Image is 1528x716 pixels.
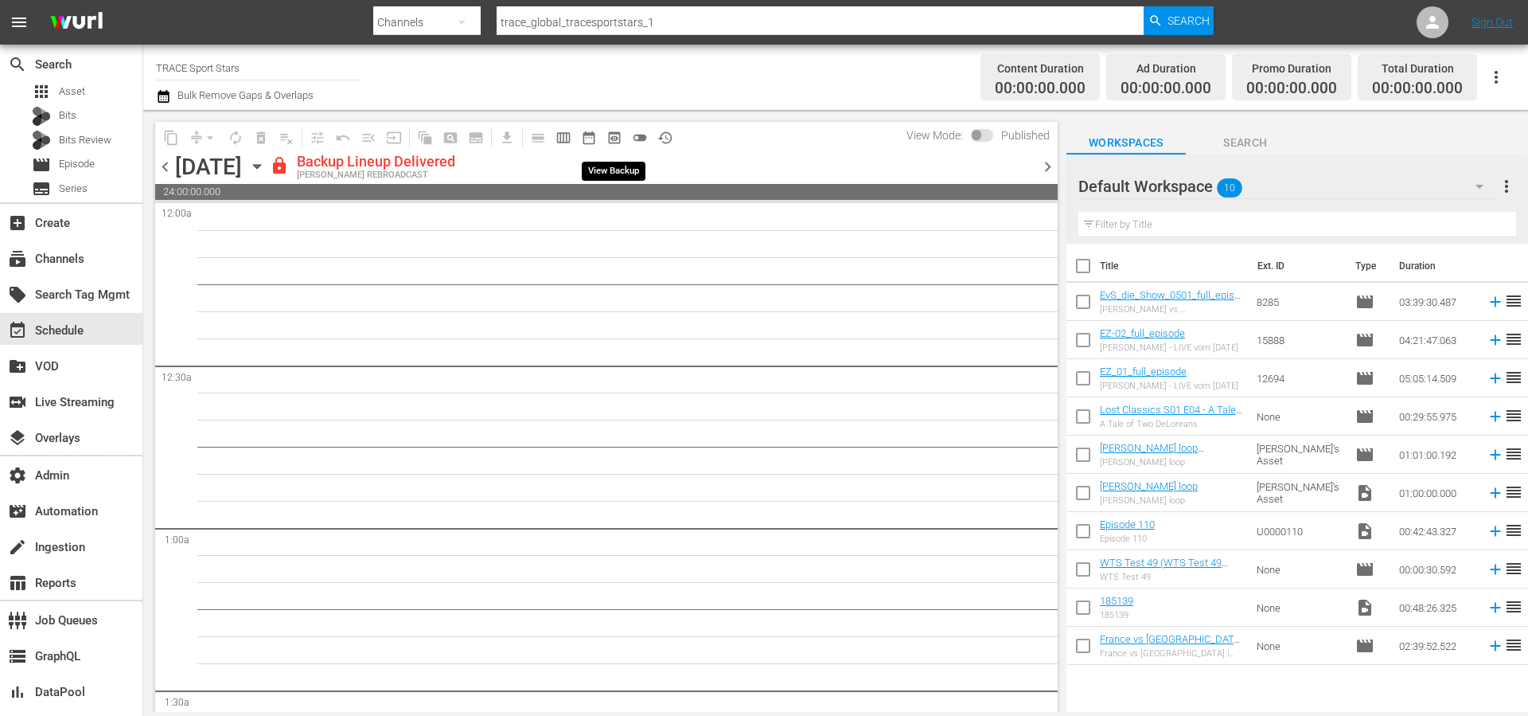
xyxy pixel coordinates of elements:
[32,155,51,174] span: Episode
[59,108,76,123] span: Bits
[32,107,51,126] div: Bits
[1100,419,1244,429] div: A Tale of Two DeLoreans
[1250,512,1349,550] td: U0000110
[1144,6,1214,35] button: Search
[184,125,223,151] span: Remove Gaps & Overlaps
[1100,342,1238,353] div: [PERSON_NAME] - LIVE vom [DATE]
[59,181,88,197] span: Series
[1250,589,1349,627] td: None
[1487,408,1504,425] svg: Add to Schedule
[1346,244,1390,288] th: Type
[1487,561,1504,578] svg: Add to Schedule
[1246,57,1337,80] div: Promo Duration
[1504,291,1523,311] span: reorder
[1355,445,1374,464] span: Episode
[8,321,27,340] span: Schedule
[1504,483,1523,502] span: reorder
[1217,171,1242,205] span: 10
[1487,484,1504,502] svg: Add to Schedule
[653,125,678,151] span: View History
[175,89,314,101] span: Bulk Remove Gaps & Overlaps
[1393,359,1480,397] td: 05:05:14.509
[1504,368,1523,387] span: reorder
[898,129,971,142] span: View Mode:
[1355,292,1374,311] span: Episode
[59,156,95,172] span: Episode
[59,84,85,100] span: Asset
[995,80,1086,98] span: 00:00:00.000
[356,125,381,151] span: Fill episodes with ad slates
[8,573,27,593] span: Reports
[489,122,520,153] span: Download as CSV
[1487,293,1504,311] svg: Add to Schedule
[32,179,51,198] span: Series
[463,125,489,151] span: Create Series Block
[1100,327,1185,339] a: EZ-02_full_episode
[1038,157,1058,177] span: chevron_right
[32,82,51,101] span: Asset
[1100,557,1228,581] a: WTS Test 49 (WTS Test 49 (00:00:00))
[155,184,1058,200] span: 24:00:00.000
[520,122,551,153] span: Day Calendar View
[8,357,27,376] span: VOD
[1100,457,1244,468] div: [PERSON_NAME] loop
[8,683,27,702] span: DataPool
[1372,57,1463,80] div: Total Duration
[606,130,622,146] span: preview_outlined
[1393,627,1480,665] td: 02:39:52.522
[270,156,289,175] span: lock
[1100,404,1242,428] a: Lost Classics S01 E04 - A Tale of Two DeLoreans
[1100,633,1242,657] a: France vs [GEOGRAPHIC_DATA] | WXV 1 2023 | Replay
[438,125,463,151] span: Create Search Block
[1504,597,1523,616] span: reorder
[1355,483,1374,503] span: Video
[1355,331,1374,350] span: Episode
[8,285,27,304] span: Search Tag Mgmt
[407,122,438,153] span: Refresh All Search Blocks
[1393,550,1480,589] td: 00:00:30.592
[1355,636,1374,655] span: Episode
[632,130,648,146] span: toggle_off
[1250,550,1349,589] td: None
[59,132,111,148] span: Bits Review
[1504,559,1523,578] span: reorder
[381,125,407,151] span: Update Metadata from Key Asset
[627,125,653,151] span: 24 hours Lineup View is OFF
[1066,133,1186,153] span: Workspaces
[330,125,356,151] span: Revert to Primary Episode
[1393,436,1480,474] td: 01:01:00.192
[1100,304,1244,315] div: [PERSON_NAME] vs. [PERSON_NAME] - Die Liveshow
[223,125,248,151] span: Loop Content
[8,55,27,74] span: Search
[1355,407,1374,426] span: Episode
[1100,534,1155,544] div: Episode 110
[1121,80,1211,98] span: 00:00:00.000
[1487,522,1504,540] svg: Add to Schedule
[1487,637,1504,655] svg: Add to Schedule
[8,538,27,557] span: Ingestion
[1250,436,1349,474] td: [PERSON_NAME]'s Asset
[1100,495,1198,506] div: [PERSON_NAME] loop
[1250,474,1349,512] td: [PERSON_NAME]'s Asset
[1393,283,1480,321] td: 03:39:30.487
[8,393,27,412] span: Live Streaming
[576,125,602,151] span: Month Calendar View
[8,213,27,233] span: Create
[1355,560,1374,579] span: Episode
[1504,330,1523,349] span: reorder
[1100,648,1244,659] div: France vs [GEOGRAPHIC_DATA] | WXV 1 2023 | Replay
[1250,397,1349,436] td: None
[1504,406,1523,425] span: reorder
[274,125,299,151] span: Clear Lineup
[1100,442,1204,478] a: [PERSON_NAME] loop ([PERSON_NAME] loop (01:00:00))
[299,122,330,153] span: Customize Events
[1100,518,1155,530] a: Episode 110
[1390,244,1485,288] th: Duration
[1100,244,1249,288] th: Title
[1355,598,1374,617] span: Video
[1100,595,1133,607] a: 185139
[555,130,571,146] span: calendar_view_week_outlined
[1100,366,1187,378] a: EZ_01_full_episode
[551,125,576,151] span: Week Calendar View
[1246,80,1337,98] span: 00:00:00.000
